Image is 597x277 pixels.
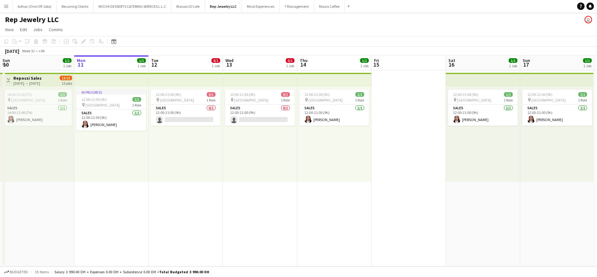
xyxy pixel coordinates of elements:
[31,26,45,34] a: Jobs
[234,98,268,102] span: [GEOGRAPHIC_DATA]
[225,105,295,126] app-card-role: Sales0/112:00-21:00 (9h)
[77,58,86,63] span: Mon
[94,0,171,12] button: MOCHI DESSERTS CATERING SERVICES L.L.C
[355,98,364,102] span: 1 Role
[11,98,45,102] span: [GEOGRAPHIC_DATA]
[448,90,518,126] app-job-card: 12:00-21:00 (9h)1/1 [GEOGRAPHIC_DATA]1 RoleSales1/112:00-21:00 (9h)[PERSON_NAME]
[360,63,368,68] div: 1 Job
[160,98,194,102] span: [GEOGRAPHIC_DATA]
[76,90,146,131] app-job-card: In progress12:00-21:00 (9h)1/1 [GEOGRAPHIC_DATA]1 RoleSales1/112:00-21:00 (9h)[PERSON_NAME]
[21,49,36,53] span: Week 32
[81,97,107,102] span: 12:00-21:00 (9h)
[225,58,234,63] span: Wed
[132,97,141,102] span: 1/1
[2,58,10,63] span: Sun
[509,58,517,63] span: 1/1
[76,110,146,131] app-card-role: Sales1/112:00-21:00 (9h)[PERSON_NAME]
[448,58,455,63] span: Sat
[230,92,255,97] span: 12:00-21:00 (9h)
[447,61,455,68] span: 16
[205,0,242,12] button: Rep Jewelry LLC
[10,270,28,274] span: Budgeted
[46,26,65,34] a: Comms
[62,80,72,86] div: 15 jobs
[5,27,14,32] span: View
[299,61,308,68] span: 14
[137,58,146,63] span: 1/1
[299,105,369,126] app-card-role: Sales1/112:00-21:00 (9h)[PERSON_NAME]
[17,26,30,34] a: Edit
[58,98,67,102] span: 1 Role
[76,61,86,68] span: 11
[585,16,592,23] app-user-avatar: Rudi Yriarte
[58,92,67,97] span: 1/1
[300,58,308,63] span: Thu
[522,105,592,126] app-card-role: Sales1/112:00-21:00 (9h)[PERSON_NAME]
[60,76,72,80] span: 13/15
[304,92,330,97] span: 12:00-21:00 (9h)
[522,61,530,68] span: 17
[20,27,27,32] span: Edit
[308,98,343,102] span: [GEOGRAPHIC_DATA]
[314,0,345,12] button: Masra Coffee
[286,63,294,68] div: 1 Job
[583,58,592,63] span: 1/1
[13,0,57,12] button: Adhoc (One Off Jobs)
[132,103,141,107] span: 1 Role
[5,48,19,54] div: [DATE]
[63,63,71,68] div: 1 Job
[7,92,32,97] span: 14:00-21:00 (7h)
[457,98,491,102] span: [GEOGRAPHIC_DATA]
[206,98,215,102] span: 1 Role
[207,92,215,97] span: 0/1
[299,90,369,126] app-job-card: 12:00-21:00 (9h)1/1 [GEOGRAPHIC_DATA]1 RoleSales1/112:00-21:00 (9h)[PERSON_NAME]
[151,105,220,126] app-card-role: Sales0/112:00-21:00 (9h)
[137,63,146,68] div: 1 Job
[13,75,42,81] h3: Repossi Sales
[5,15,59,24] h1: Rep Jewelry LLC
[63,58,72,63] span: 1/1
[522,90,592,126] app-job-card: 12:00-21:00 (9h)1/1 [GEOGRAPHIC_DATA]1 RoleSales1/112:00-21:00 (9h)[PERSON_NAME]
[578,98,587,102] span: 1 Role
[374,58,379,63] span: Fri
[33,27,43,32] span: Jobs
[49,27,63,32] span: Comms
[2,26,16,34] a: View
[2,61,10,68] span: 10
[360,58,369,63] span: 1/1
[211,58,220,63] span: 0/1
[13,81,42,86] div: [DATE] → [DATE]
[39,49,44,53] div: +04
[373,61,379,68] span: 15
[151,58,158,63] span: Tue
[86,103,120,107] span: [GEOGRAPHIC_DATA]
[171,0,205,12] button: Maisan15 Cafe
[523,58,530,63] span: Sun
[150,61,158,68] span: 12
[156,92,181,97] span: 12:00-21:00 (9h)
[453,92,478,97] span: 12:00-21:00 (9h)
[281,92,290,97] span: 0/1
[224,61,234,68] span: 13
[34,270,49,274] span: 15 items
[2,90,72,126] app-job-card: 14:00-21:00 (7h)1/1 [GEOGRAPHIC_DATA]1 RoleSales1/114:00-21:00 (7h)[PERSON_NAME]
[448,105,518,126] app-card-role: Sales1/112:00-21:00 (9h)[PERSON_NAME]
[159,270,209,274] span: Total Budgeted 3 990.00 DH
[225,90,295,126] app-job-card: 12:00-21:00 (9h)0/1 [GEOGRAPHIC_DATA]1 RoleSales0/112:00-21:00 (9h)
[54,270,209,274] div: Salary 3 990.00 DH + Expenses 0.00 DH + Subsistence 0.00 DH =
[509,63,517,68] div: 1 Job
[76,90,146,95] div: In progress
[151,90,220,126] app-job-card: 12:00-21:00 (9h)0/1 [GEOGRAPHIC_DATA]1 RoleSales0/112:00-21:00 (9h)
[281,98,290,102] span: 1 Role
[212,63,220,68] div: 1 Job
[355,92,364,97] span: 1/1
[504,92,513,97] span: 1/1
[527,92,553,97] span: 12:00-21:00 (9h)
